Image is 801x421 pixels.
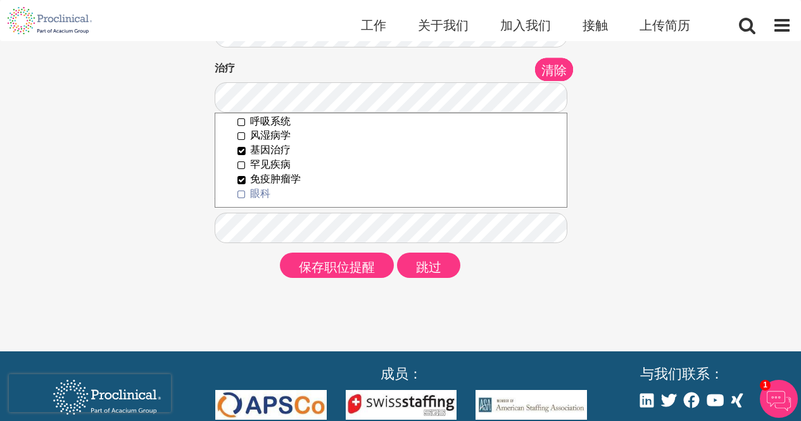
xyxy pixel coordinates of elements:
img: 亚太空间合作组织 [336,390,467,420]
font: 治疗 [215,61,235,75]
a: 关于我们 [418,17,469,34]
font: 跳过 [416,259,441,275]
a: 接触 [583,17,608,34]
font: 1 [763,380,767,389]
font: 风湿病学 [250,129,291,142]
font: 呼吸系统 [250,115,291,128]
font: 与我们联系： [640,365,724,383]
button: 跳过 [397,253,460,278]
a: 工作 [361,17,386,34]
font: 保存职位提醒 [299,259,375,275]
img: 亚太空间合作组织 [206,390,336,420]
font: 儿科/老年病科 [250,100,317,113]
font: 罕见疾病 [250,158,291,171]
img: 亚太空间合作组织 [466,390,596,420]
iframe: 验证码 [9,374,171,412]
a: 加入我们 [500,17,551,34]
img: 聊天机器人 [760,380,798,418]
font: 免疫肿瘤学 [250,172,301,185]
font: 基因治疗 [250,143,291,156]
font: 眼科 [250,187,270,200]
font: 清除 [541,63,567,79]
a: 上传简历 [640,17,690,34]
font: 成员： [381,365,422,383]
